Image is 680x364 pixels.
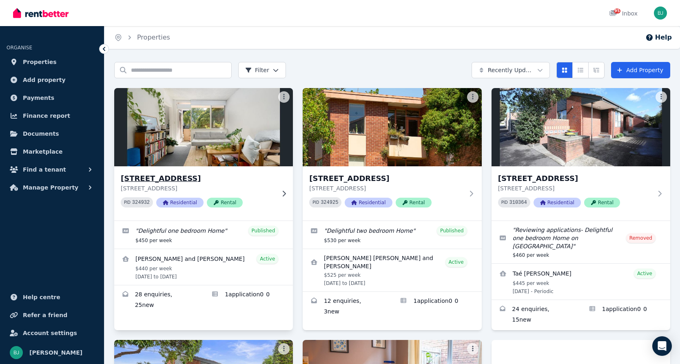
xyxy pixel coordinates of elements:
[23,75,66,85] span: Add property
[7,126,97,142] a: Documents
[492,300,581,330] a: Enquiries for unit 5/1 Larnoo Avenue, Brunswick West
[645,33,672,42] button: Help
[534,198,581,207] span: Residential
[156,198,204,207] span: Residential
[652,336,672,356] div: Open Intercom Messenger
[303,292,392,322] a: Enquiries for 5/282 Langridge Street, Abbotsford
[392,292,481,322] a: Applications for 5/282 Langridge Street, Abbotsford
[114,221,293,249] a: Edit listing: Delightful one bedroom Home
[492,88,670,166] img: unit 5/1 Larnoo Avenue, Brunswick West
[121,184,275,192] p: [STREET_ADDRESS]
[7,143,97,160] a: Marketplace
[245,66,269,74] span: Filter
[110,86,297,168] img: 4/282 Langridge Street, Abbotsford
[7,45,32,51] span: ORGANISE
[23,292,60,302] span: Help centre
[7,161,97,178] button: Find a tenant
[345,198,392,207] span: Residential
[609,9,638,18] div: Inbox
[121,173,275,184] h3: [STREET_ADDRESS]
[23,328,77,338] span: Account settings
[654,7,667,20] img: Bom Jin
[114,88,293,221] a: 4/282 Langridge Street, Abbotsford[STREET_ADDRESS][STREET_ADDRESS]PID 324932ResidentialRental
[7,90,97,106] a: Payments
[614,9,620,13] span: 95
[23,310,67,320] span: Refer a friend
[488,66,534,74] span: Recently Updated
[556,62,605,78] div: View options
[104,26,180,49] nav: Breadcrumb
[278,343,290,355] button: More options
[498,173,652,184] h3: [STREET_ADDRESS]
[501,200,508,205] small: PID
[509,200,527,205] code: 310364
[312,200,319,205] small: PID
[572,62,589,78] button: Compact list view
[467,91,478,103] button: More options
[124,200,131,205] small: PID
[29,348,82,357] span: [PERSON_NAME]
[7,72,97,88] a: Add property
[309,173,463,184] h3: [STREET_ADDRESS]
[556,62,573,78] button: Card view
[467,343,478,355] button: More options
[303,221,481,249] a: Edit listing: Delightful two bedroom Home
[611,62,670,78] a: Add Property
[23,57,57,67] span: Properties
[23,165,66,174] span: Find a tenant
[207,198,243,207] span: Rental
[7,54,97,70] a: Properties
[204,285,293,315] a: Applications for 4/282 Langridge Street, Abbotsford
[114,249,293,285] a: View details for LEWELYN BRADLEY TOLLETT and Merina Penanueva
[472,62,550,78] button: Recently Updated
[10,346,23,359] img: Bom Jin
[303,88,481,221] a: 5/282 Langridge Street, Abbotsford[STREET_ADDRESS][STREET_ADDRESS]PID 324925ResidentialRental
[132,200,150,205] code: 324932
[492,221,670,263] a: Edit listing: Reviewing applications- Delightful one bedroom Home on Larnoo Ave
[238,62,286,78] button: Filter
[303,249,481,291] a: View details for Leala Rose Carney-Chapus and Jack McGregor-Smith
[492,88,670,221] a: unit 5/1 Larnoo Avenue, Brunswick West[STREET_ADDRESS][STREET_ADDRESS]PID 310364ResidentialRental
[7,325,97,341] a: Account settings
[23,129,59,139] span: Documents
[303,88,481,166] img: 5/282 Langridge Street, Abbotsford
[23,147,62,157] span: Marketplace
[23,183,78,192] span: Manage Property
[321,200,338,205] code: 324925
[278,91,290,103] button: More options
[7,307,97,323] a: Refer a friend
[23,111,70,121] span: Finance report
[396,198,432,207] span: Rental
[114,285,204,315] a: Enquiries for 4/282 Langridge Street, Abbotsford
[7,179,97,196] button: Manage Property
[23,93,54,103] span: Payments
[309,184,463,192] p: [STREET_ADDRESS]
[492,264,670,300] a: View details for Taé Jean Julien
[7,108,97,124] a: Finance report
[13,7,69,19] img: RentBetter
[584,198,620,207] span: Rental
[588,62,605,78] button: Expanded list view
[656,91,667,103] button: More options
[581,300,670,330] a: Applications for unit 5/1 Larnoo Avenue, Brunswick West
[7,289,97,305] a: Help centre
[137,33,170,41] a: Properties
[498,184,652,192] p: [STREET_ADDRESS]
